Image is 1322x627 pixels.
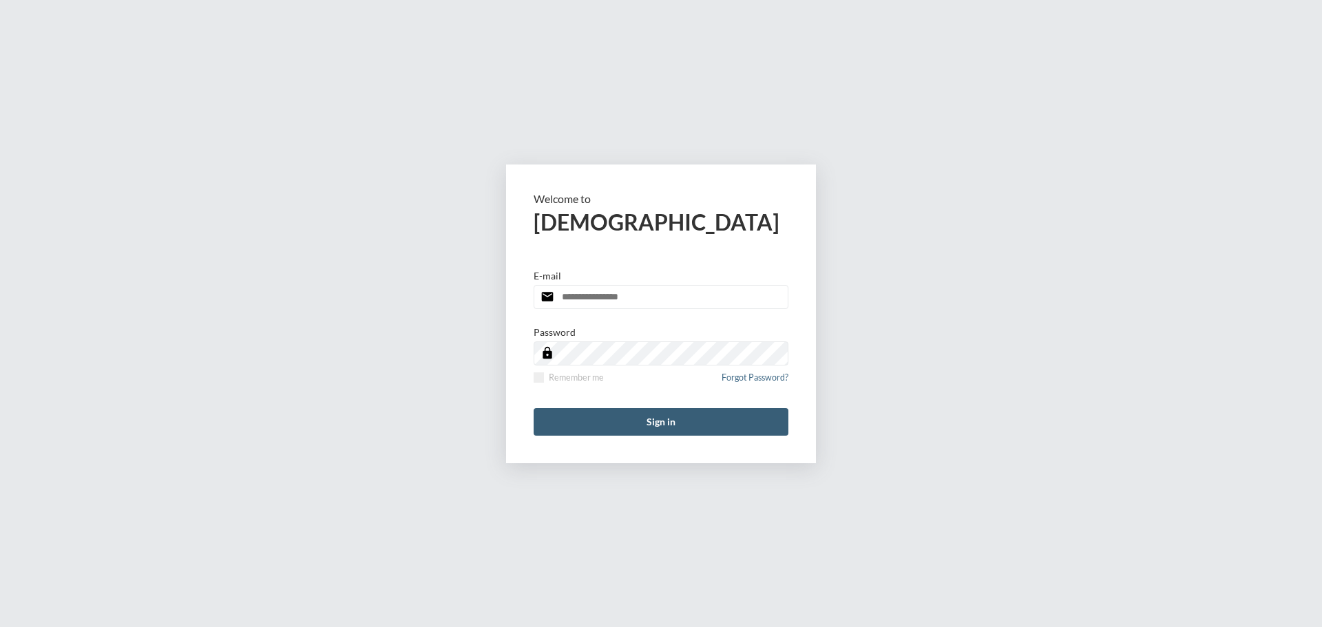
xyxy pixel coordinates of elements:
[534,326,576,338] p: Password
[534,192,788,205] p: Welcome to
[534,270,561,281] p: E-mail
[534,209,788,235] h2: [DEMOGRAPHIC_DATA]
[534,372,604,383] label: Remember me
[534,408,788,436] button: Sign in
[722,372,788,391] a: Forgot Password?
